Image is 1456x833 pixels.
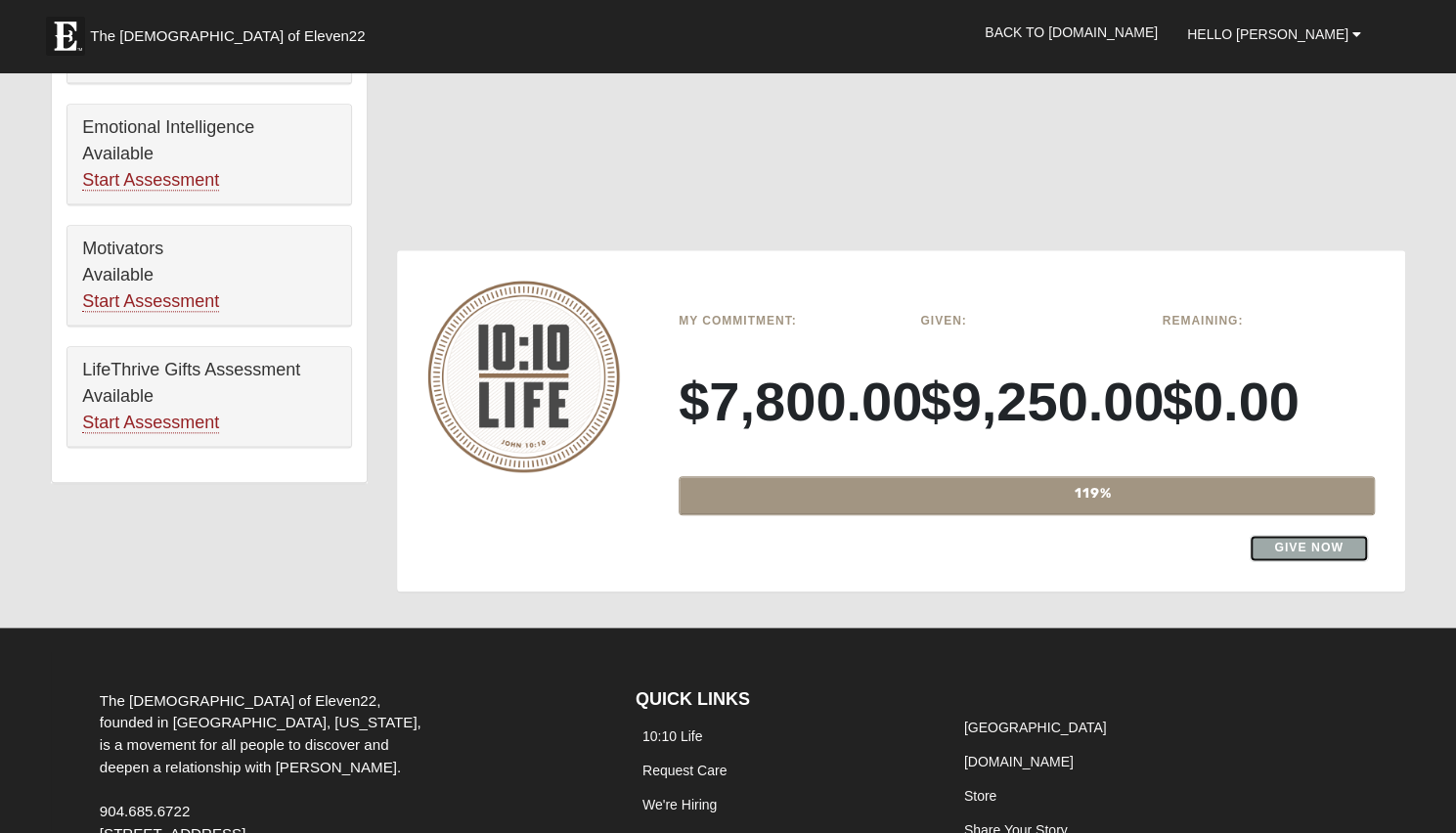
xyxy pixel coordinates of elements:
h3: $9,250.00 [920,369,1132,434]
h6: Given: [920,314,1132,328]
a: Request Care [642,763,727,778]
a: Back to [DOMAIN_NAME] [970,8,1172,57]
a: Start Assessment [82,291,219,312]
a: Give Now [1250,535,1368,561]
a: The [DEMOGRAPHIC_DATA] of Eleven22 [36,7,427,56]
a: We're Hiring [642,797,717,812]
h6: Remaining: [1163,314,1375,328]
img: Eleven22 logo [46,17,85,56]
span: Hello [PERSON_NAME] [1187,26,1348,42]
a: [DOMAIN_NAME] [964,754,1074,769]
a: [GEOGRAPHIC_DATA] [964,720,1107,735]
div: LifeThrive Gifts Assessment Available [67,347,351,447]
img: 10-10-Life-logo-round-no-scripture.png [427,281,620,472]
div: Motivators Available [67,226,351,326]
h4: QUICK LINKS [636,689,928,711]
a: Start Assessment [82,170,219,191]
h3: $7,800.00 [679,369,891,434]
h3: $0.00 [1163,369,1375,434]
a: 10:10 Life [642,728,703,744]
span: The [DEMOGRAPHIC_DATA] of Eleven22 [90,26,365,46]
div: Emotional Intelligence Available [67,105,351,204]
a: Start Assessment [82,413,219,433]
h6: My Commitment: [679,314,891,328]
a: Hello [PERSON_NAME] [1172,10,1376,59]
a: Store [964,788,996,804]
